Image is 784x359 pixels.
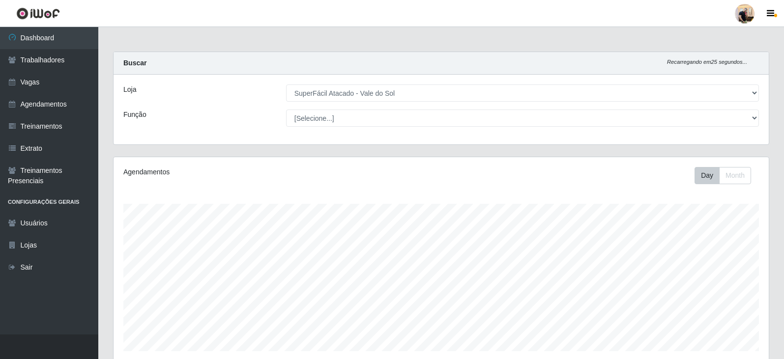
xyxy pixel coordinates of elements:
button: Day [695,167,720,184]
i: Recarregando em 25 segundos... [667,59,747,65]
button: Month [719,167,751,184]
img: CoreUI Logo [16,7,60,20]
div: First group [695,167,751,184]
strong: Buscar [123,59,146,67]
label: Função [123,110,146,120]
label: Loja [123,84,136,95]
div: Agendamentos [123,167,379,177]
div: Toolbar with button groups [695,167,759,184]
